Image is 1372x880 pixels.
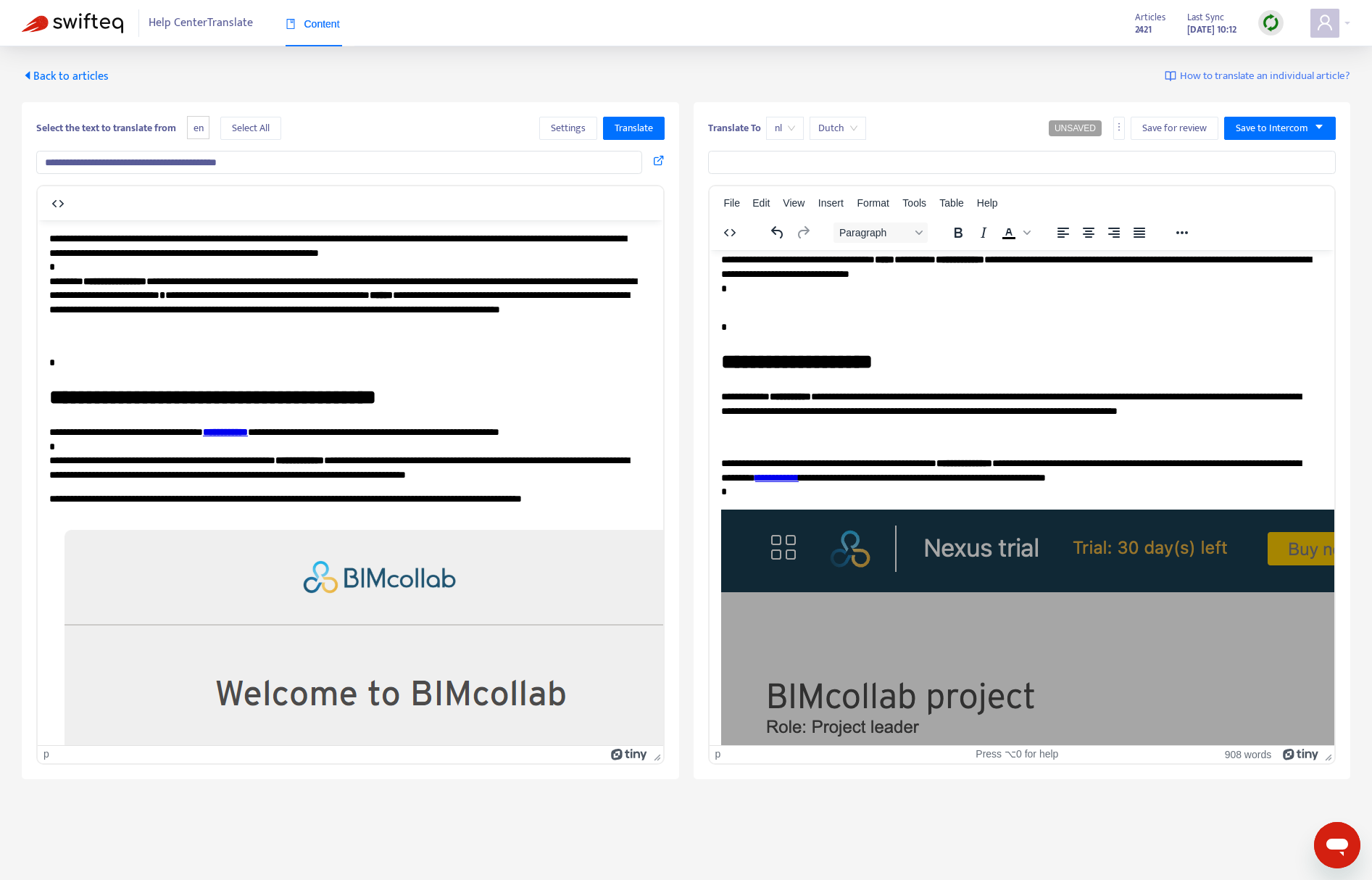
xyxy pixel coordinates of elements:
a: How to translate an individual article? [1165,68,1350,85]
span: Select All [232,120,270,136]
span: UNSAVED [1055,123,1096,133]
button: Redo [791,223,815,243]
img: Swifteq [22,13,123,33]
span: How to translate an individual article? [1180,68,1350,85]
button: Translate [603,117,665,140]
span: caret-left [22,70,33,81]
span: en [187,116,209,140]
button: Align right [1102,223,1126,243]
img: image-link [1165,70,1176,82]
span: Format [857,197,889,209]
span: Settings [551,120,586,136]
span: caret-down [1314,122,1324,132]
div: p [715,748,721,760]
button: Bold [946,223,970,243]
span: Dutch [818,117,857,139]
span: Articles [1135,9,1165,25]
iframe: Rich Text Area [38,220,663,745]
button: Save for review [1131,117,1218,140]
button: Align center [1076,223,1101,243]
span: Translate [615,120,653,136]
span: more [1114,122,1124,132]
button: more [1113,117,1125,140]
button: Settings [539,117,597,140]
button: Save to Intercomcaret-down [1224,117,1336,140]
div: Press the Up and Down arrow keys to resize the editor. [1319,746,1334,763]
b: Select the text to translate from [36,120,176,136]
a: Powered by Tiny [1283,748,1319,760]
button: Italic [971,223,996,243]
b: Translate To [708,120,761,136]
span: Last Sync [1187,9,1224,25]
strong: [DATE] 10:12 [1187,22,1236,38]
span: Tools [902,197,926,209]
button: Select All [220,117,281,140]
span: File [723,197,740,209]
span: Save for review [1142,120,1207,136]
span: Back to articles [22,67,109,86]
span: Help Center Translate [149,9,253,37]
img: sync.dc5367851b00ba804db3.png [1262,14,1280,32]
span: Paragraph [839,227,910,238]
strong: 2421 [1135,22,1152,38]
span: nl [775,117,795,139]
button: 908 words [1225,748,1272,760]
button: Block Paragraph [833,223,928,243]
iframe: Rich Text Area [710,250,1335,745]
span: book [286,19,296,29]
span: Edit [752,197,770,209]
span: Content [286,18,340,30]
div: Text color Black [997,223,1033,243]
iframe: Button to launch messaging window [1314,822,1360,868]
div: p [43,748,49,760]
span: Help [977,197,998,209]
button: Align left [1051,223,1076,243]
div: Press ⌥0 for help [916,748,1118,760]
span: Table [939,197,963,209]
a: Powered by Tiny [611,748,647,760]
span: Insert [818,197,844,209]
div: Press the Up and Down arrow keys to resize the editor. [648,746,663,763]
span: user [1316,14,1334,31]
button: Reveal or hide additional toolbar items [1170,223,1194,243]
button: Justify [1127,223,1152,243]
span: View [783,197,805,209]
button: Undo [765,223,790,243]
span: Save to Intercom [1236,120,1308,136]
